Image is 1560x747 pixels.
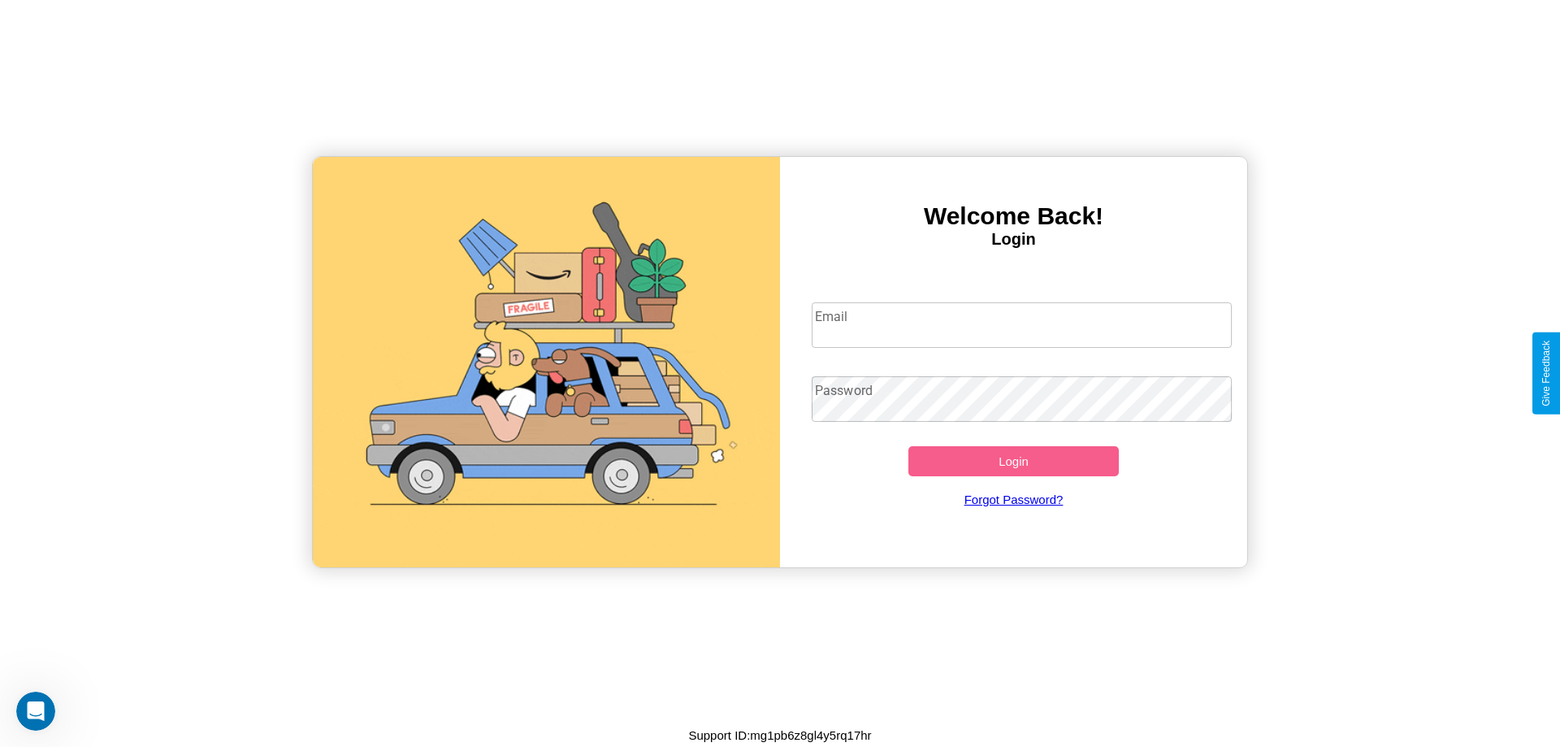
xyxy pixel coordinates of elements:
[688,724,871,746] p: Support ID: mg1pb6z8gl4y5rq17hr
[780,230,1247,249] h4: Login
[780,202,1247,230] h3: Welcome Back!
[908,446,1119,476] button: Login
[16,692,55,731] iframe: Intercom live chat
[1540,341,1552,406] div: Give Feedback
[313,157,780,567] img: gif
[804,476,1224,523] a: Forgot Password?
